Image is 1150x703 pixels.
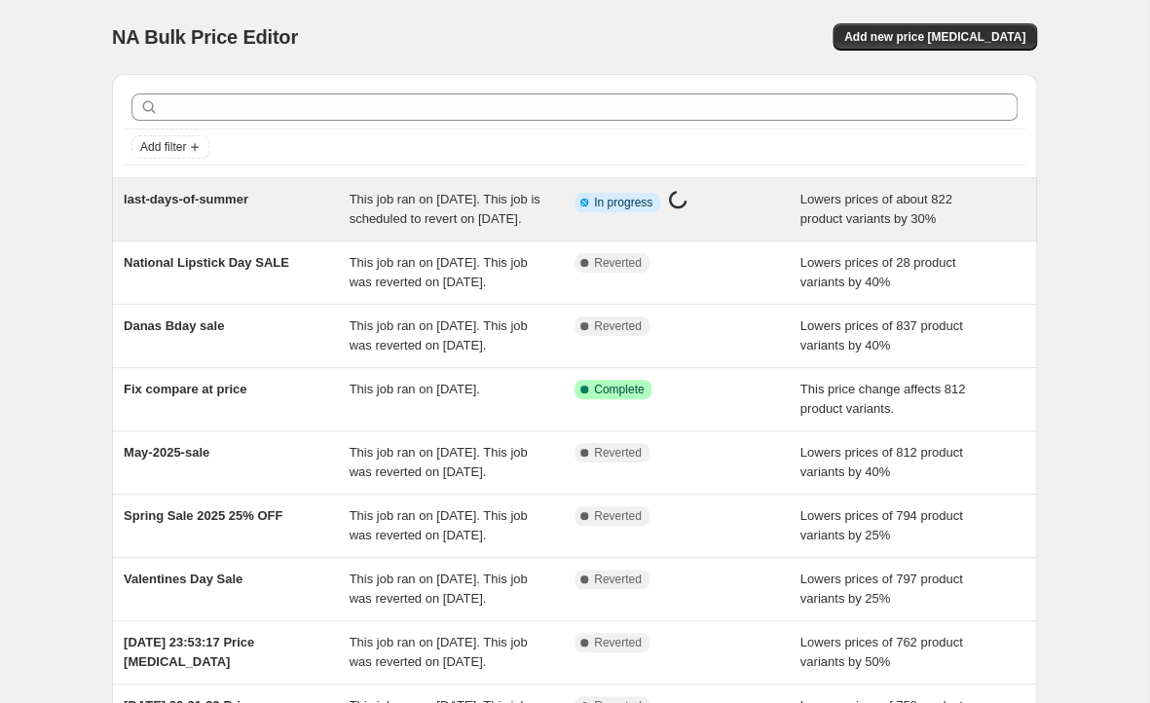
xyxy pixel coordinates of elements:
span: NA Bulk Price Editor [112,26,298,48]
span: Lowers prices of 762 product variants by 50% [800,635,963,669]
span: Complete [594,382,644,397]
span: Reverted [594,255,642,271]
span: [DATE] 23:53:17 Price [MEDICAL_DATA] [124,635,254,669]
span: This job ran on [DATE]. [350,382,480,396]
span: In progress [594,195,652,210]
span: This job ran on [DATE]. This job was reverted on [DATE]. [350,508,528,542]
span: National Lipstick Day SALE [124,255,289,270]
span: Lowers prices of 794 product variants by 25% [800,508,963,542]
button: Add filter [131,135,209,159]
span: Reverted [594,572,642,587]
span: Spring Sale 2025 25% OFF [124,508,282,523]
span: Reverted [594,445,642,461]
span: This job ran on [DATE]. This job was reverted on [DATE]. [350,318,528,352]
span: May-2025-sale [124,445,209,460]
span: This job ran on [DATE]. This job was reverted on [DATE]. [350,635,528,669]
span: Lowers prices of 837 product variants by 40% [800,318,963,352]
span: Valentines Day Sale [124,572,242,586]
span: This job ran on [DATE]. This job is scheduled to revert on [DATE]. [350,192,540,226]
span: Fix compare at price [124,382,246,396]
span: Lowers prices of 797 product variants by 25% [800,572,963,606]
span: Reverted [594,508,642,524]
span: last-days-of-summer [124,192,248,206]
span: Lowers prices of 28 product variants by 40% [800,255,956,289]
span: This job ran on [DATE]. This job was reverted on [DATE]. [350,572,528,606]
button: Add new price [MEDICAL_DATA] [833,23,1037,51]
span: Danas Bday sale [124,318,224,333]
span: This job ran on [DATE]. This job was reverted on [DATE]. [350,445,528,479]
span: Lowers prices of about 822 product variants by 30% [800,192,952,226]
span: Add filter [140,139,186,155]
span: This price change affects 812 product variants. [800,382,966,416]
span: Reverted [594,318,642,334]
span: Add new price [MEDICAL_DATA] [844,29,1025,45]
span: This job ran on [DATE]. This job was reverted on [DATE]. [350,255,528,289]
span: Reverted [594,635,642,650]
span: Lowers prices of 812 product variants by 40% [800,445,963,479]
